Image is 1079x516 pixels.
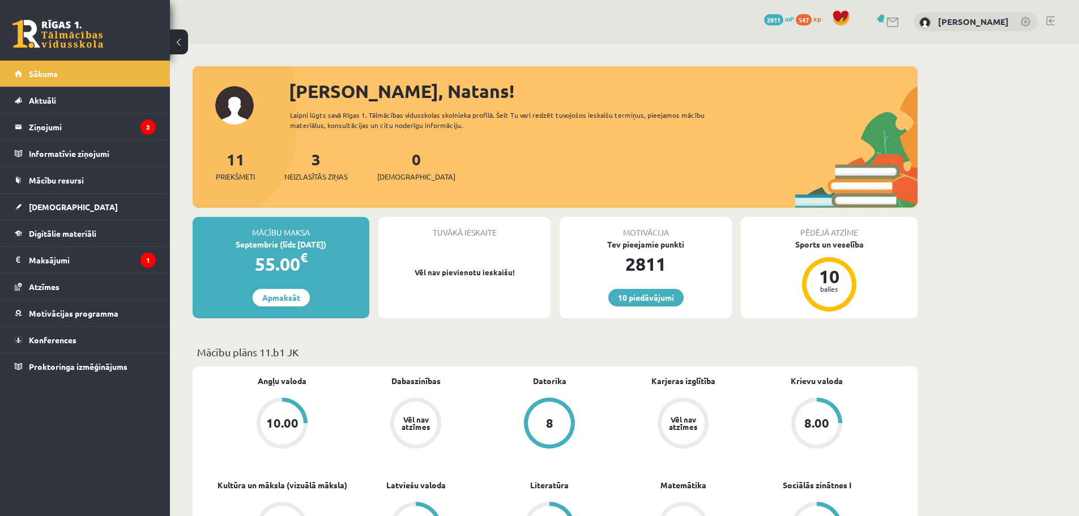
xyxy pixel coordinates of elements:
div: Pēdējā atzīme [741,217,918,238]
span: 547 [796,14,812,25]
legend: Maksājumi [29,247,156,273]
span: [DEMOGRAPHIC_DATA] [377,171,455,182]
a: Motivācijas programma [15,300,156,326]
legend: Informatīvie ziņojumi [29,140,156,167]
span: Konferences [29,335,76,345]
a: 8 [483,398,616,451]
div: 8 [546,417,553,429]
span: Mācību resursi [29,175,84,185]
div: Tuvākā ieskaite [378,217,551,238]
div: 10.00 [266,417,298,429]
div: Sports un veselība [741,238,918,250]
span: Proktoringa izmēģinājums [29,361,127,372]
a: Dabaszinības [391,375,441,387]
legend: Ziņojumi [29,114,156,140]
a: Atzīmes [15,274,156,300]
a: Ziņojumi3 [15,114,156,140]
div: 2811 [560,250,732,278]
span: 2811 [764,14,783,25]
a: 11Priekšmeti [216,149,255,182]
div: 10 [812,267,846,285]
a: 3Neizlasītās ziņas [284,149,348,182]
a: Vēl nav atzīmes [349,398,483,451]
span: Motivācijas programma [29,308,118,318]
a: 10 piedāvājumi [608,289,684,306]
a: Rīgas 1. Tālmācības vidusskola [12,20,103,48]
i: 3 [140,120,156,135]
div: Motivācija [560,217,732,238]
a: Digitālie materiāli [15,220,156,246]
span: xp [813,14,821,23]
a: Vēl nav atzīmes [616,398,750,451]
a: Proktoringa izmēģinājums [15,353,156,379]
a: 8.00 [750,398,884,451]
a: 547 xp [796,14,826,23]
span: Neizlasītās ziņas [284,171,348,182]
a: 2811 mP [764,14,794,23]
img: Natans Ginzburgs [919,17,931,28]
a: [DEMOGRAPHIC_DATA] [15,194,156,220]
a: [PERSON_NAME] [938,16,1009,27]
i: 1 [140,253,156,268]
span: Aktuāli [29,95,56,105]
div: [PERSON_NAME], Natans! [289,78,918,105]
a: Apmaksāt [253,289,310,306]
div: Septembris (līdz [DATE]) [193,238,369,250]
a: 10.00 [215,398,349,451]
a: Aktuāli [15,87,156,113]
div: Laipni lūgts savā Rīgas 1. Tālmācības vidusskolas skolnieka profilā. Šeit Tu vari redzēt tuvojošo... [290,110,725,130]
div: 55.00 [193,250,369,278]
span: Digitālie materiāli [29,228,96,238]
span: € [300,249,308,266]
a: Literatūra [530,479,569,491]
span: Priekšmeti [216,171,255,182]
a: Angļu valoda [258,375,306,387]
span: mP [785,14,794,23]
div: Vēl nav atzīmes [400,416,432,430]
a: Karjeras izglītība [651,375,715,387]
p: Mācību plāns 11.b1 JK [197,344,913,360]
p: Vēl nav pievienotu ieskaišu! [384,267,545,278]
a: Matemātika [660,479,706,491]
a: Sociālās zinātnes I [783,479,851,491]
div: 8.00 [804,417,829,429]
a: Sākums [15,61,156,87]
a: Informatīvie ziņojumi [15,140,156,167]
a: 0[DEMOGRAPHIC_DATA] [377,149,455,182]
div: Tev pieejamie punkti [560,238,732,250]
a: Maksājumi1 [15,247,156,273]
div: Vēl nav atzīmes [667,416,699,430]
a: Krievu valoda [791,375,843,387]
span: [DEMOGRAPHIC_DATA] [29,202,118,212]
span: Sākums [29,69,58,79]
a: Kultūra un māksla (vizuālā māksla) [217,479,347,491]
a: Mācību resursi [15,167,156,193]
div: balles [812,285,846,292]
a: Sports un veselība 10 balles [741,238,918,313]
span: Atzīmes [29,282,59,292]
a: Datorika [533,375,566,387]
a: Latviešu valoda [386,479,446,491]
div: Mācību maksa [193,217,369,238]
a: Konferences [15,327,156,353]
